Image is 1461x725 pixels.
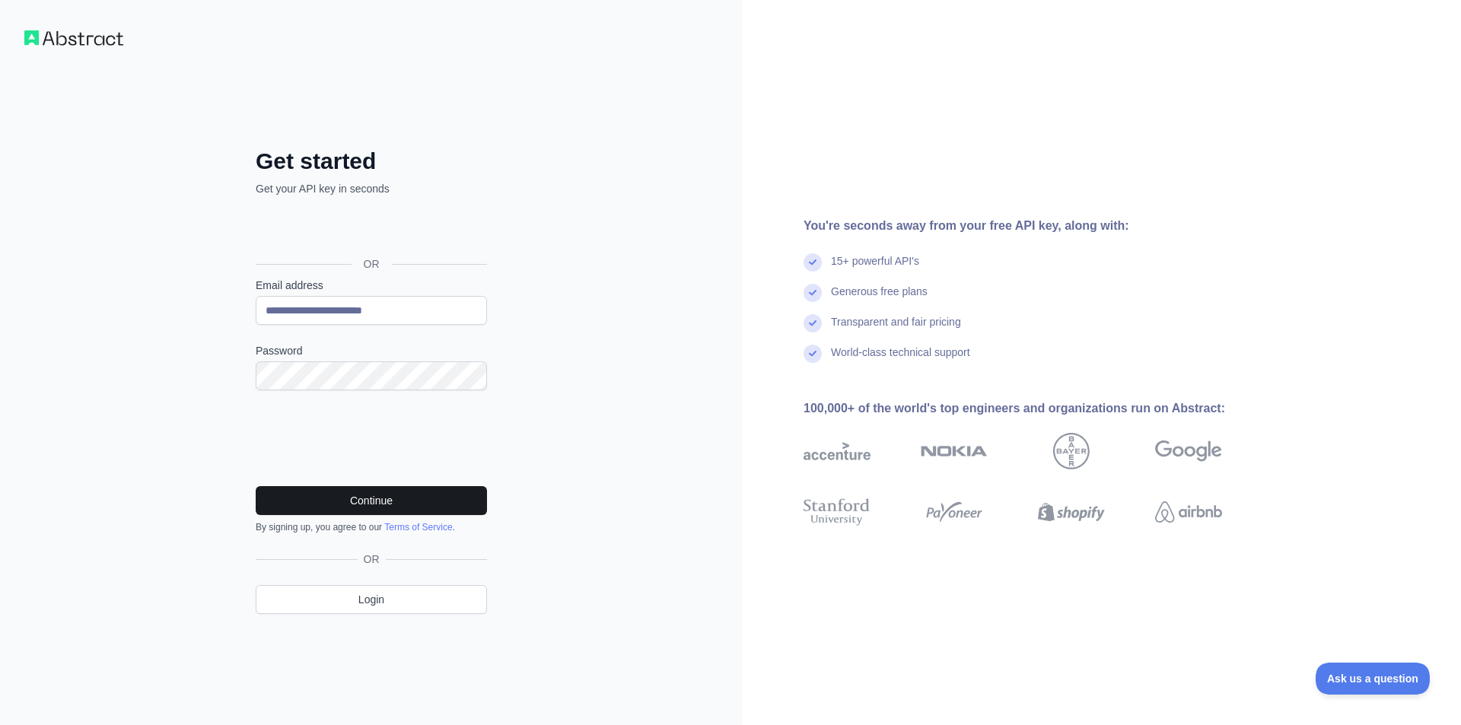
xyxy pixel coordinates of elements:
[1316,663,1431,695] iframe: Toggle Customer Support
[831,284,928,314] div: Generous free plans
[256,343,487,358] label: Password
[804,284,822,302] img: check mark
[804,253,822,272] img: check mark
[804,399,1271,418] div: 100,000+ of the world's top engineers and organizations run on Abstract:
[831,253,919,284] div: 15+ powerful API's
[1155,433,1222,469] img: google
[352,256,392,272] span: OR
[256,486,487,515] button: Continue
[1038,495,1105,529] img: shopify
[831,345,970,375] div: World-class technical support
[1053,433,1090,469] img: bayer
[256,409,487,468] iframe: reCAPTCHA
[256,585,487,614] a: Login
[921,433,988,469] img: nokia
[1155,495,1222,529] img: airbnb
[358,552,386,567] span: OR
[256,521,487,533] div: By signing up, you agree to our .
[384,522,452,533] a: Terms of Service
[804,314,822,332] img: check mark
[804,495,871,529] img: stanford university
[804,433,871,469] img: accenture
[256,181,487,196] p: Get your API key in seconds
[804,217,1271,235] div: You're seconds away from your free API key, along with:
[24,30,123,46] img: Workflow
[256,148,487,175] h2: Get started
[256,278,487,293] label: Email address
[831,314,961,345] div: Transparent and fair pricing
[921,495,988,529] img: payoneer
[804,345,822,363] img: check mark
[248,213,492,246] iframe: Nút Đăng nhập bằng Google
